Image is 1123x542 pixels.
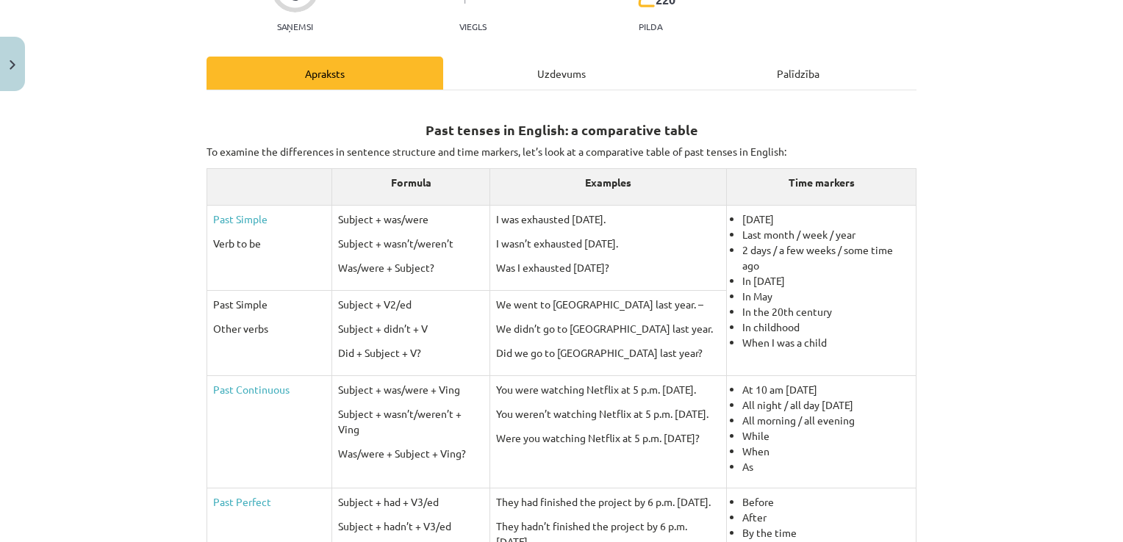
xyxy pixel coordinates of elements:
p: Subject + wasn’t/weren’t [338,236,484,251]
a: Past Perfect [213,495,271,508]
p: Subject + V2/ed [338,297,484,312]
div: Uzdevums [443,57,680,90]
p: Subject + was/were + Ving [338,382,484,397]
p: Saņemsi [271,21,319,32]
p: You weren’t watching Netflix at 5 p.m. [DATE]. [496,406,720,422]
p: Were you watching Netflix at 5 p.m. [DATE]? [496,430,720,446]
p: Subject + was/were [338,212,484,227]
p: They had finished the project by 6 p.m. [DATE]. [496,494,720,510]
p: Verb to be [213,236,326,251]
p: I wasn’t exhausted [DATE]. [496,236,720,251]
li: In childhood [742,319,910,335]
img: icon-close-lesson-0947bae3869378f0d4975bcd49f059093ad1ed9edebbc8119c70593378902aed.svg [10,60,15,70]
div: Apraksts [207,57,443,90]
p: Past Simple [213,297,326,312]
strong: Past tenses in English: a comparative table [426,121,698,138]
p: Subject + hadn’t + V3/ed [338,518,484,534]
li: In [DATE] [742,273,910,289]
li: While [742,428,910,444]
li: When I was a child [742,335,910,350]
li: In May [742,289,910,304]
p: Was I exhausted [DATE]? [496,260,720,275]
p: You were watching Netflix at 5 p.m. [DATE]. [496,382,720,397]
li: [DATE] [742,212,910,227]
p: Subject + wasn’t/weren’t + Ving [338,406,484,437]
b: Examples [585,176,631,189]
p: Did we go to [GEOGRAPHIC_DATA] last year? [496,345,720,361]
a: Past Continuous [213,383,290,396]
p: To examine the differences in sentence structure and time markers, let’s look at a comparative ta... [207,144,916,159]
li: Before [742,494,910,510]
li: After [742,510,910,525]
p: Did + Subject + V? [338,345,484,361]
li: When [742,444,910,459]
li: All night / all day [DATE] [742,397,910,413]
p: Was/were + Subject + Ving? [338,446,484,461]
p: Other verbs [213,321,326,336]
li: In the 20th century [742,304,910,319]
p: Was/were + Subject? [338,260,484,275]
p: I was exhausted [DATE]. [496,212,720,227]
li: As [742,459,910,474]
p: Viegls [459,21,487,32]
p: We went to [GEOGRAPHIC_DATA] last year. – [496,297,720,312]
b: Formula [391,176,431,189]
p: Subject + didn’t + V [338,321,484,336]
li: All morning / all evening [742,413,910,428]
a: Past Simple [213,212,268,225]
p: pilda [639,21,662,32]
li: By the time [742,525,910,541]
b: Time markers [789,176,855,189]
p: We didn’t go to [GEOGRAPHIC_DATA] last year. [496,321,720,336]
div: Palīdzība [680,57,916,90]
li: 2 days / a few weeks / some time ago [742,242,910,273]
li: Last month / week / year [742,227,910,242]
li: At 10 am [DATE] [742,382,910,397]
p: Subject + had + V3/ed [338,494,484,510]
